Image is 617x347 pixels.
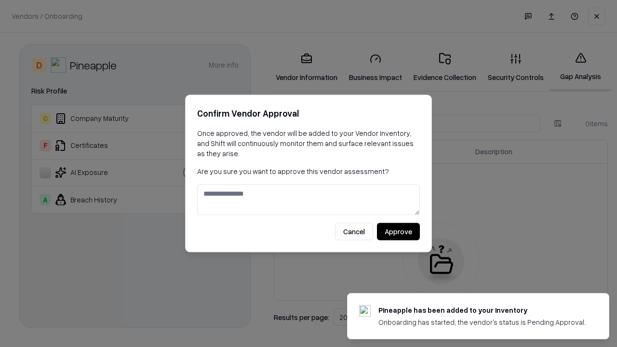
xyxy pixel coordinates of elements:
button: Cancel [335,223,373,240]
p: Once approved, the vendor will be added to your Vendor Inventory, and Shift will continuously mon... [197,128,420,159]
h2: Confirm Vendor Approval [197,107,420,120]
div: Onboarding has started, the vendor's status is Pending Approval. [378,317,586,327]
img: pineappleenergy.com [359,305,371,317]
div: Pineapple has been added to your inventory [378,305,586,315]
p: Are you sure you want to approve this vendor assessment? [197,166,420,176]
button: Approve [377,223,420,240]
